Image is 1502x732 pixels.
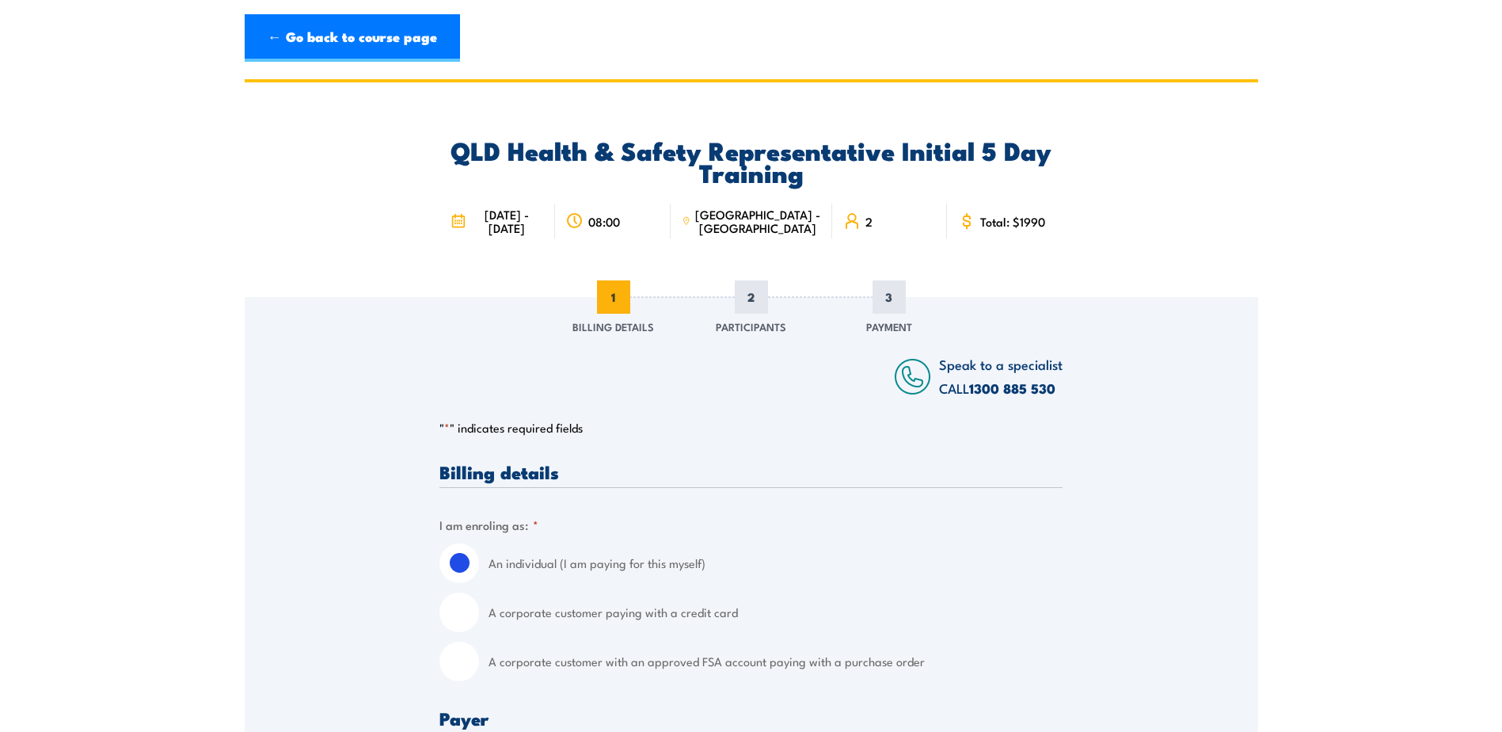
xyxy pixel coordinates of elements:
label: A corporate customer with an approved FSA account paying with a purchase order [489,642,1063,681]
span: Total: $1990 [980,215,1045,228]
span: 08:00 [588,215,620,228]
h2: QLD Health & Safety Representative Initial 5 Day Training [439,139,1063,183]
legend: I am enroling as: [439,516,538,534]
a: 1300 885 530 [969,378,1055,398]
p: " " indicates required fields [439,420,1063,436]
span: 3 [873,280,906,314]
span: 2 [865,215,873,228]
span: Participants [716,318,786,334]
span: 2 [735,280,768,314]
h3: Billing details [439,463,1063,481]
span: Speak to a specialist CALL [939,354,1063,398]
span: [DATE] - [DATE] [470,208,544,234]
h3: Payer [439,709,1063,727]
span: 1 [597,280,630,314]
span: [GEOGRAPHIC_DATA] - [GEOGRAPHIC_DATA] [695,208,821,234]
span: Payment [866,318,912,334]
a: ← Go back to course page [245,14,460,62]
label: A corporate customer paying with a credit card [489,593,1063,632]
span: Billing Details [572,318,654,334]
label: An individual (I am paying for this myself) [489,543,1063,583]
